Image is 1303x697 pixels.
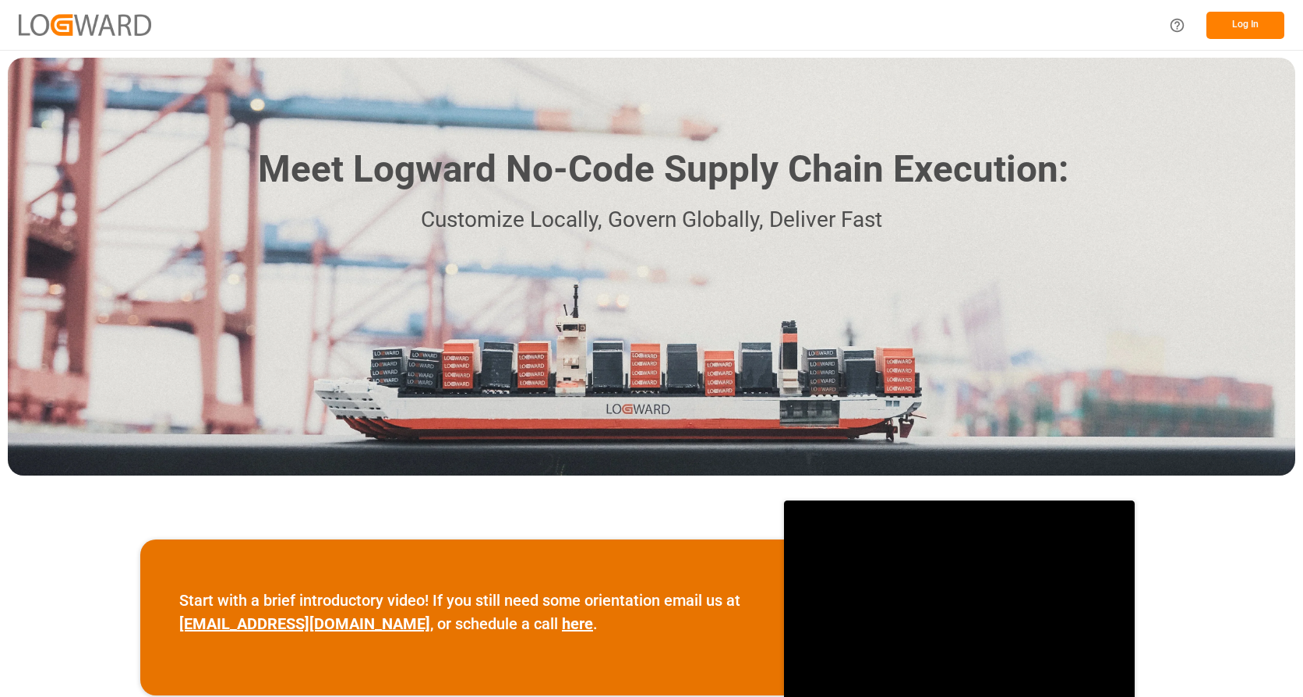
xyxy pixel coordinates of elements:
img: Logward_new_orange.png [19,14,151,35]
p: Start with a brief introductory video! If you still need some orientation email us at , or schedu... [179,589,745,635]
a: [EMAIL_ADDRESS][DOMAIN_NAME] [179,614,430,633]
h1: Meet Logward No-Code Supply Chain Execution: [258,142,1068,197]
button: Help Center [1160,8,1195,43]
p: Customize Locally, Govern Globally, Deliver Fast [235,203,1068,238]
a: here [562,614,593,633]
button: Log In [1206,12,1284,39]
